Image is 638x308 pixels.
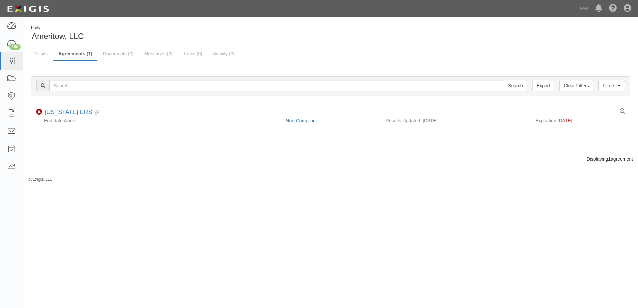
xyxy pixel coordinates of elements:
[28,177,53,182] small: by
[598,80,625,91] a: Filters
[64,118,75,123] em: None
[286,118,317,123] a: Non-Compliant
[9,44,21,50] div: 180
[31,25,84,31] div: Party
[558,118,572,123] span: [DATE]
[45,109,99,116] div: Texas ERS
[28,25,326,42] div: Ameritow, LLC
[33,177,53,182] a: Exigis, LLC
[36,117,281,124] div: End date:
[98,47,139,60] a: Documents (2)
[208,47,240,60] a: Activity (0)
[36,109,42,115] i: Non-Compliant
[53,47,97,61] a: Agreements (1)
[386,117,526,124] div: Results Updated: [DATE]
[5,3,51,15] img: logo-5460c22ac91f19d4615b14bd174203de0afe785f0fc80cf4dbbc73dc1793850b.png
[32,32,84,41] span: Ameritow, LLC
[28,47,53,60] a: Details
[536,117,625,124] div: Expiration:
[49,80,504,91] input: Search
[23,156,638,162] div: Displaying agreement
[620,109,625,115] a: View results summary
[576,2,592,15] a: AAA
[609,5,617,13] i: Help Center - Complianz
[92,110,99,115] i: Evidence Linked
[45,109,92,115] a: [US_STATE] ERS
[504,80,527,91] input: Search
[532,80,554,91] a: Export
[608,156,611,162] b: 1
[178,47,207,60] a: Tasks (0)
[139,47,178,60] a: Messages (2)
[559,80,593,91] a: Clear Filters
